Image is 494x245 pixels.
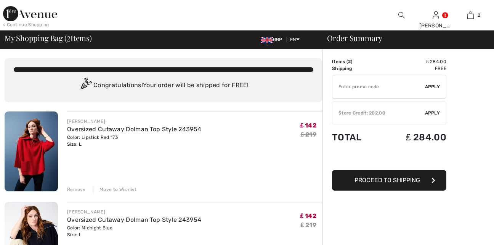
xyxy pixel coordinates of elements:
[419,22,453,30] div: [PERSON_NAME]
[67,134,201,148] div: Color: Lipstick Red 173 Size: L
[425,83,440,90] span: Apply
[67,32,71,42] span: 2
[261,37,273,43] img: UK Pound
[332,170,446,191] button: Proceed to Shipping
[332,58,380,65] td: Items ( )
[67,126,201,133] a: Oversized Cutaway Dolman Top Style 243954
[332,124,380,150] td: Total
[67,224,201,238] div: Color: Midnight Blue Size: L
[380,65,446,72] td: Free
[290,37,300,42] span: EN
[3,21,49,28] div: < Continue Shopping
[67,208,201,215] div: [PERSON_NAME]
[301,221,316,229] s: ₤ 219
[261,37,285,42] span: GBP
[301,131,316,138] s: ₤ 219
[398,11,405,20] img: search the website
[300,212,316,220] span: ₤ 142
[14,78,313,93] div: Congratulations! Your order will be shipped for FREE!
[5,111,58,191] img: Oversized Cutaway Dolman Top Style 243954
[454,11,488,20] a: 2
[5,34,92,42] span: My Shopping Bag ( Items)
[332,75,425,98] input: Promo code
[348,59,351,64] span: 2
[318,34,489,42] div: Order Summary
[332,65,380,72] td: Shipping
[332,110,425,116] div: Store Credit: 202.00
[3,6,57,21] img: 1ère Avenue
[433,11,439,20] img: My Info
[380,124,446,150] td: ₤ 284.00
[67,186,86,193] div: Remove
[78,78,93,93] img: Congratulation2.svg
[467,11,474,20] img: My Bag
[300,122,316,129] span: ₤ 142
[67,216,201,223] a: Oversized Cutaway Dolman Top Style 243954
[93,186,136,193] div: Move to Wishlist
[354,177,420,184] span: Proceed to Shipping
[332,150,446,167] iframe: PayPal
[433,11,439,19] a: Sign In
[67,118,201,125] div: [PERSON_NAME]
[425,110,440,116] span: Apply
[380,58,446,65] td: ₤ 284.00
[478,12,480,19] span: 2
